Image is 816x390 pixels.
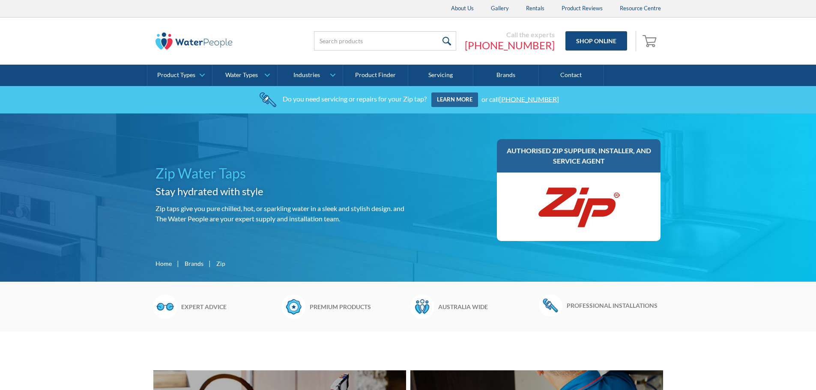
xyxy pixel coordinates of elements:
[310,302,406,311] h6: Premium products
[539,295,562,316] img: Wrench
[155,259,172,268] a: Home
[185,259,203,268] a: Brands
[176,258,180,268] div: |
[473,65,538,86] a: Brands
[643,34,659,48] img: shopping cart
[147,65,212,86] a: Product Types
[155,163,405,184] h1: Zip Water Taps
[181,302,278,311] h6: Expert advice
[565,31,627,51] a: Shop Online
[155,184,405,199] h2: Stay hydrated with style
[505,146,652,166] h3: Authorised Zip supplier, installer, and service agent
[499,95,559,103] a: [PHONE_NUMBER]
[410,295,434,319] img: Waterpeople Symbol
[438,302,535,311] h6: Australia wide
[539,65,604,86] a: Contact
[465,30,555,39] div: Call the experts
[431,92,478,107] a: Learn more
[282,295,305,319] img: Badge
[343,65,408,86] a: Product Finder
[225,71,258,79] div: Water Types
[567,301,663,310] h6: Professional installations
[536,181,622,232] img: Zip
[283,95,427,103] div: Do you need servicing or repairs for your Zip tap?
[465,39,555,52] a: [PHONE_NUMBER]
[314,31,456,51] input: Search products
[153,295,177,319] img: Glasses
[155,33,233,50] img: The Water People
[208,258,212,268] div: |
[278,65,342,86] a: Industries
[216,259,225,268] div: Zip
[157,71,195,79] div: Product Types
[155,203,405,224] p: Zip taps give you pure chilled, hot, or sparkling water in a sleek and stylish design. and The Wa...
[408,65,473,86] a: Servicing
[640,31,661,51] a: Open empty cart
[212,65,277,86] a: Water Types
[293,71,320,79] div: Industries
[481,95,559,103] div: or call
